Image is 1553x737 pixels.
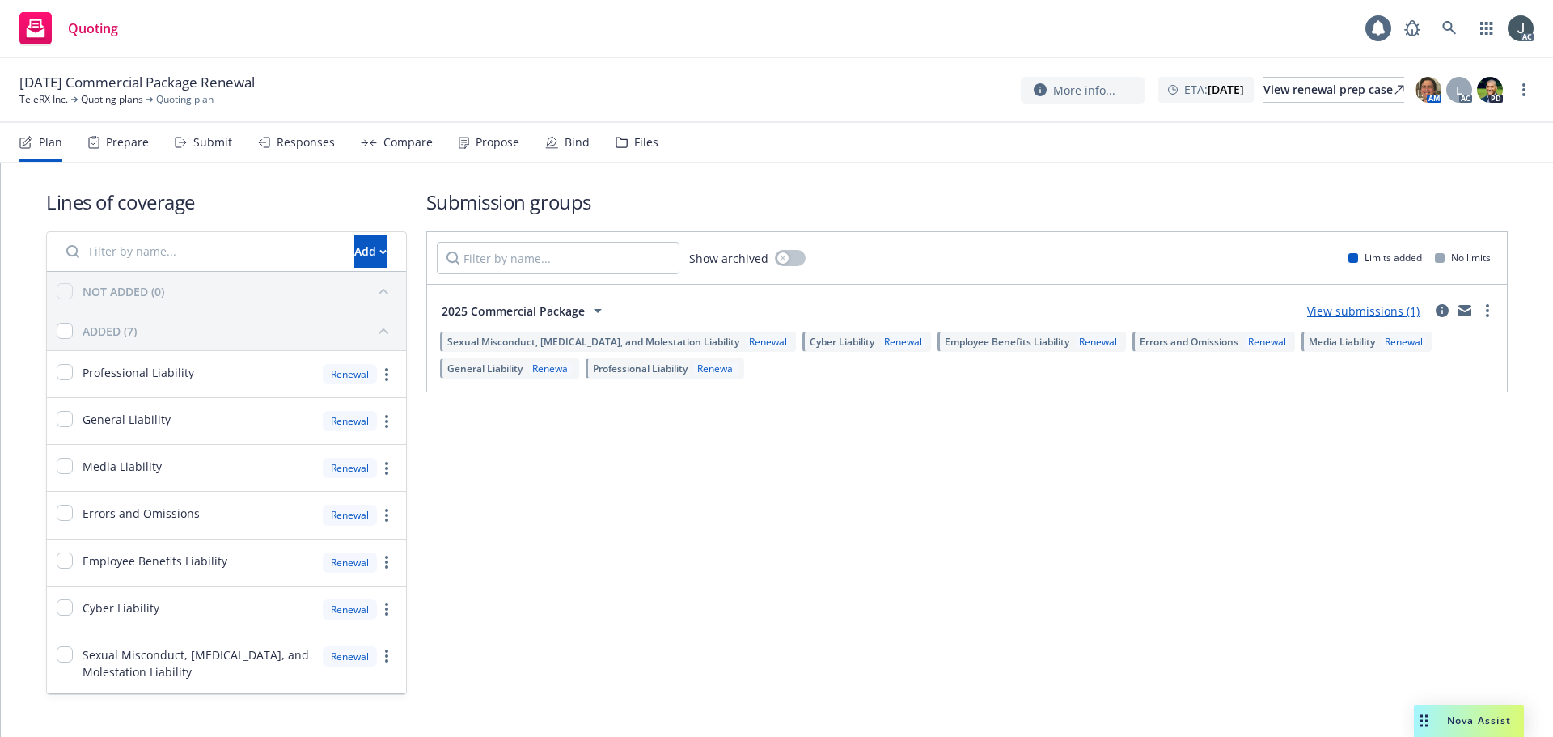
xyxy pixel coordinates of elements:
span: Sexual Misconduct, [MEDICAL_DATA], and Molestation Liability [447,335,739,349]
a: more [377,412,396,431]
img: photo [1508,15,1534,41]
span: Quoting plan [156,92,214,107]
h1: Lines of coverage [46,188,407,215]
a: TeleRX Inc. [19,92,68,107]
a: mail [1455,301,1475,320]
span: Cyber Liability [810,335,874,349]
a: more [1514,80,1534,100]
span: 2025 Commercial Package [442,303,585,320]
div: Renewal [323,364,377,384]
div: View renewal prep case [1263,78,1404,102]
span: Employee Benefits Liability [83,553,227,570]
div: Renewal [1245,335,1289,349]
span: Show archived [689,250,768,267]
span: More info... [1053,82,1115,99]
div: Renewal [323,553,377,573]
span: ETA : [1184,81,1244,98]
a: more [377,459,396,478]
button: Nova Assist [1414,705,1524,737]
span: Media Liability [83,458,162,475]
div: Renewal [323,505,377,525]
div: Files [634,136,658,149]
span: Errors and Omissions [1140,335,1238,349]
h1: Submission groups [426,188,1508,215]
span: Quoting [68,22,118,35]
div: Prepare [106,136,149,149]
div: Drag to move [1414,705,1434,737]
div: Renewal [1382,335,1426,349]
a: View submissions (1) [1307,303,1420,319]
input: Filter by name... [437,242,679,274]
span: Errors and Omissions [83,505,200,522]
a: more [377,646,396,666]
a: more [377,599,396,619]
div: Add [354,236,387,267]
span: L [1456,82,1462,99]
div: Submit [193,136,232,149]
a: more [377,506,396,525]
a: Report a Bug [1396,12,1428,44]
div: Compare [383,136,433,149]
div: Limits added [1348,251,1422,265]
a: more [377,365,396,384]
span: Professional Liability [593,362,688,375]
div: NOT ADDED (0) [83,283,164,300]
div: Responses [277,136,335,149]
input: Filter by name... [57,235,345,268]
div: Renewal [323,411,377,431]
span: General Liability [447,362,523,375]
a: circleInformation [1432,301,1452,320]
span: Professional Liability [83,364,194,381]
a: Switch app [1470,12,1503,44]
a: Search [1433,12,1466,44]
div: Renewal [1076,335,1120,349]
div: Renewal [881,335,925,349]
a: more [1478,301,1497,320]
a: View renewal prep case [1263,77,1404,103]
span: Media Liability [1309,335,1375,349]
span: Sexual Misconduct, [MEDICAL_DATA], and Molestation Liability [83,646,313,680]
img: photo [1477,77,1503,103]
button: 2025 Commercial Package [437,294,612,327]
div: Renewal [529,362,573,375]
div: Renewal [323,646,377,667]
span: Cyber Liability [83,599,159,616]
img: photo [1415,77,1441,103]
button: Add [354,235,387,268]
a: Quoting [13,6,125,51]
button: NOT ADDED (0) [83,278,396,304]
button: More info... [1021,77,1145,104]
a: Quoting plans [81,92,143,107]
div: ADDED (7) [83,323,137,340]
div: No limits [1435,251,1491,265]
strong: [DATE] [1208,82,1244,97]
span: [DATE] Commercial Package Renewal [19,73,255,92]
span: Nova Assist [1447,714,1511,727]
div: Renewal [746,335,790,349]
div: Renewal [323,458,377,478]
span: Employee Benefits Liability [945,335,1069,349]
div: Renewal [694,362,738,375]
button: ADDED (7) [83,318,396,344]
div: Renewal [323,599,377,620]
div: Propose [476,136,519,149]
div: Plan [39,136,62,149]
a: more [377,553,396,572]
div: Bind [565,136,590,149]
span: General Liability [83,411,171,428]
